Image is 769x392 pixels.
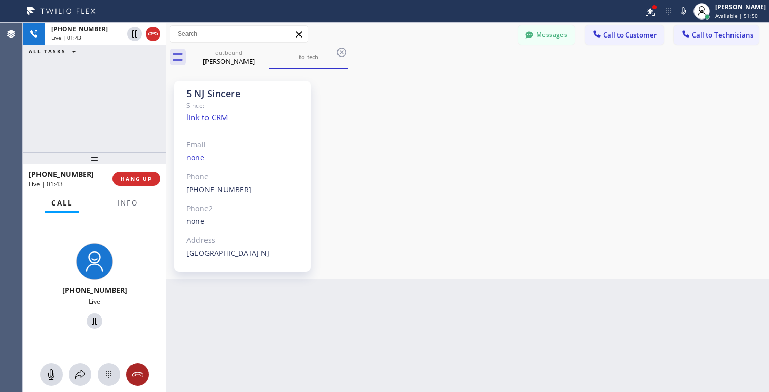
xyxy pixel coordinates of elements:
span: ALL TASKS [29,48,66,55]
span: HANG UP [121,175,152,182]
button: HANG UP [112,172,160,186]
div: Address [186,235,299,247]
span: Call to Technicians [692,30,753,40]
div: none [186,152,299,164]
button: Call [45,193,79,213]
span: [PHONE_NUMBER] [51,25,108,33]
div: 5 NJ Sincere [186,88,299,100]
button: Info [111,193,144,213]
div: Email [186,139,299,151]
button: Hang up [146,27,160,41]
button: Hold Customer [127,27,142,41]
button: Messages [518,25,575,45]
button: ALL TASKS [23,45,86,58]
span: Available | 51:50 [715,12,758,20]
div: outbound [190,49,268,57]
div: none [186,216,299,228]
button: Hang up [126,363,149,386]
span: Call to Customer [603,30,657,40]
span: Live | 01:43 [29,180,63,189]
input: Search [170,26,308,42]
button: Mute [40,363,63,386]
div: Phone [186,171,299,183]
button: Mute [676,4,690,18]
div: [PERSON_NAME] [190,57,268,66]
div: [GEOGRAPHIC_DATA] NJ [186,248,299,259]
button: Call to Customer [585,25,664,45]
span: Call [51,198,73,208]
div: Hannah Steinbach [190,46,268,69]
span: Live [89,297,100,306]
a: link to CRM [186,112,228,122]
button: Open directory [69,363,91,386]
a: [PHONE_NUMBER] [186,184,252,194]
div: Phone2 [186,203,299,215]
button: Call to Technicians [674,25,759,45]
button: Open dialpad [98,363,120,386]
div: [PERSON_NAME] [715,3,766,11]
div: Since: [186,100,299,111]
button: Hold Customer [87,313,102,329]
span: [PHONE_NUMBER] [62,285,127,295]
span: Live | 01:43 [51,34,81,41]
div: to_tech [270,53,347,61]
span: Info [118,198,138,208]
span: [PHONE_NUMBER] [29,169,94,179]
